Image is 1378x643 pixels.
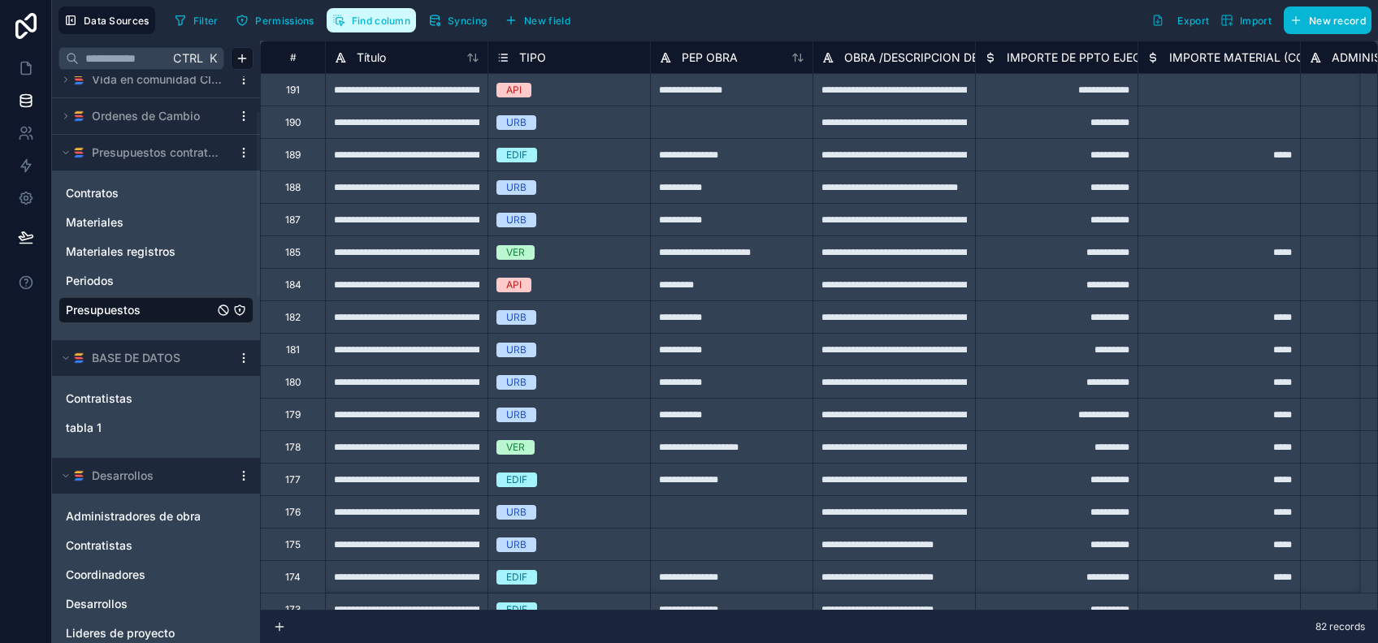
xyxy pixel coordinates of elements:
div: 173 [285,603,301,616]
a: Lideres de proyecto [66,625,214,641]
div: EDIF [506,473,527,487]
span: 82 records [1315,620,1365,633]
button: New record [1284,6,1371,34]
button: SmartSuite logoBASE DE DATOS [58,347,231,369]
a: Contratistas [66,391,214,407]
span: Permissions [255,15,314,27]
div: URB [506,180,526,195]
div: 180 [285,376,301,389]
span: Export [1177,15,1209,27]
span: Ordenes de Cambio [92,108,200,124]
div: Materiales registros [58,239,253,265]
div: EDIF [506,570,527,585]
span: Desarrollos [66,596,128,612]
a: Desarrollos [66,596,214,612]
div: URB [506,115,526,130]
span: Desarrollos [92,468,154,484]
button: Permissions [230,8,319,32]
div: URB [506,343,526,357]
a: tabla 1 [66,420,214,436]
button: Data Sources [58,6,155,34]
span: IMPORTE DE PPTO EJECUTIVO [1007,50,1176,66]
span: Lideres de proyecto [66,625,175,641]
img: SmartSuite logo [72,73,85,86]
button: Syncing [422,8,492,32]
span: Syncing [448,15,487,27]
img: SmartSuite logo [72,146,85,159]
a: Coordinadores [66,567,214,583]
button: Filter [168,8,224,32]
span: Coordinadores [66,567,145,583]
div: URB [506,408,526,422]
span: Título [357,50,386,66]
span: Periodos [66,273,114,289]
div: URB [506,213,526,227]
div: Contratistas [58,533,253,559]
div: 175 [285,538,301,551]
div: 185 [285,246,301,259]
button: Find column [327,8,416,32]
span: TIPO [519,50,546,66]
div: URB [506,375,526,390]
img: SmartSuite logo [72,352,85,365]
button: New field [499,8,576,32]
a: Permissions [230,8,326,32]
span: Presupuestos contratos y materiales [92,145,223,161]
span: Import [1240,15,1272,27]
span: Presupuestos [66,302,141,318]
button: SmartSuite logoPresupuestos contratos y materiales [58,141,231,164]
button: SmartSuite logoVida en comunidad CISAC [58,68,231,91]
div: Contratos [58,180,253,206]
div: 187 [285,214,301,227]
img: SmartSuite logo [72,469,85,482]
button: SmartSuite logoDesarrollos [58,464,231,487]
div: EDIF [506,148,527,162]
button: SmartSuite logoOrdenes de Cambio [58,105,231,127]
img: SmartSuite logo [72,110,85,123]
span: Vida en comunidad CISAC [92,71,223,88]
span: IMPORTE MATERIAL (CONVENIO) [1169,50,1354,66]
div: 182 [285,311,301,324]
div: # [273,51,313,63]
div: 176 [285,506,301,519]
a: Materiales registros [66,244,214,260]
div: VER [506,440,525,455]
div: 174 [285,571,301,584]
div: tabla 1 [58,415,253,441]
div: API [506,83,522,97]
div: 178 [285,441,301,454]
div: 181 [286,343,300,356]
a: Contratistas [66,537,214,554]
span: Ctrl [171,48,205,68]
span: New field [524,15,570,27]
span: Data Sources [84,15,149,27]
a: Periodos [66,273,214,289]
div: URB [506,310,526,325]
div: Presupuestos [58,297,253,323]
div: 177 [285,473,301,486]
div: 190 [285,116,301,129]
span: Filter [193,15,219,27]
a: New record [1277,6,1371,34]
div: 188 [285,181,301,194]
button: Import [1215,6,1277,34]
div: Periodos [58,268,253,294]
div: EDIF [506,602,527,617]
div: 184 [285,278,301,291]
span: Contratos [66,185,119,201]
span: OBRA /DESCRIPCION DE TRABAJOS [844,50,1042,66]
div: Administradores de obra [58,503,253,529]
div: 179 [285,408,301,421]
div: API [506,278,522,292]
a: Materiales [66,214,214,231]
div: Coordinadores [58,562,253,588]
span: Find column [352,15,410,27]
div: URB [506,537,526,552]
span: Contratistas [66,391,132,407]
span: Contratistas [66,537,132,554]
div: VER [506,245,525,260]
div: 189 [285,149,301,162]
div: Contratistas [58,386,253,412]
span: tabla 1 [66,420,102,436]
span: Materiales registros [66,244,175,260]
